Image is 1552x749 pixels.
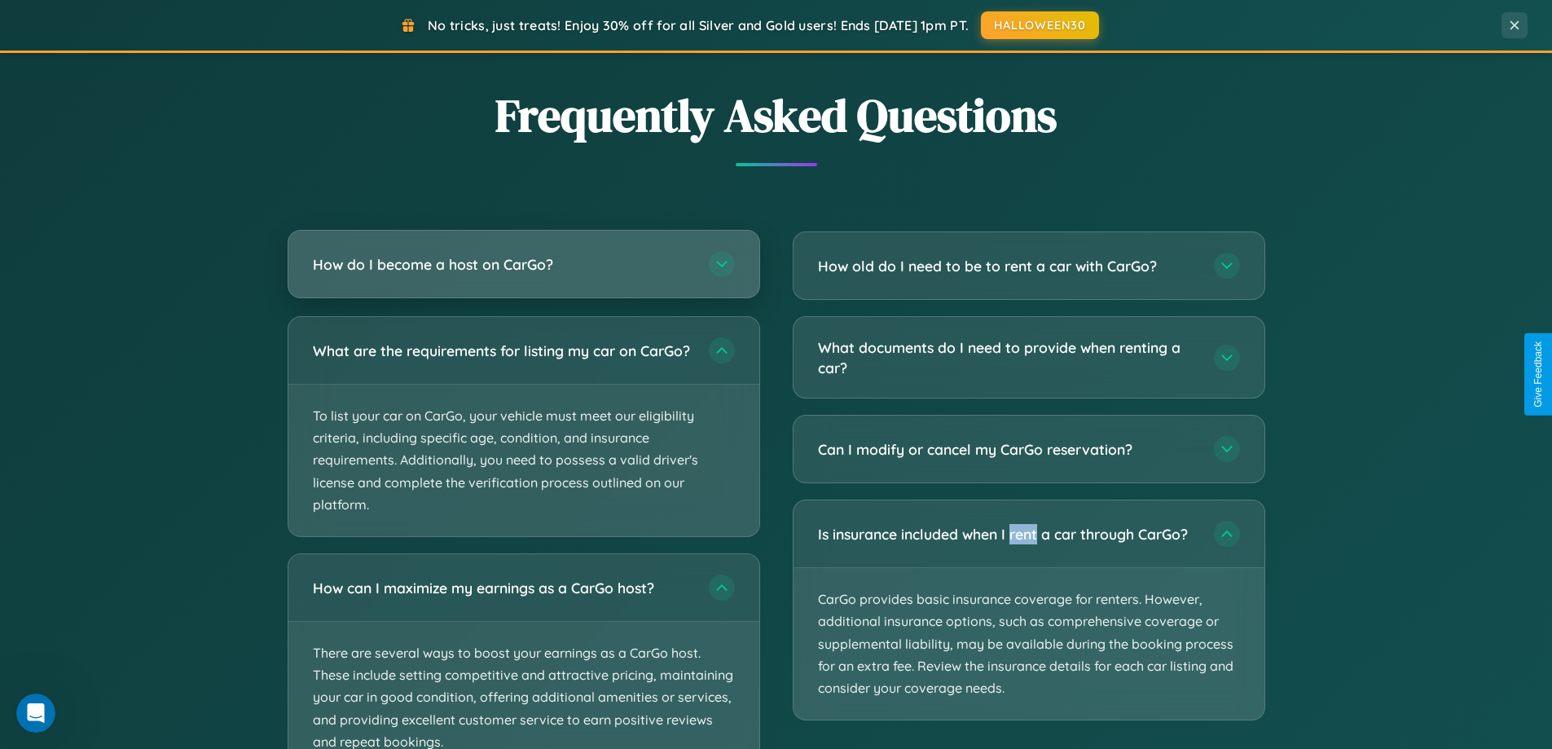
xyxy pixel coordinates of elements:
[981,11,1099,39] button: HALLOWEEN30
[313,341,692,361] h3: What are the requirements for listing my car on CarGo?
[288,84,1265,147] h2: Frequently Asked Questions
[16,694,55,733] iframe: Intercom live chat
[818,256,1198,276] h3: How old do I need to be to rent a car with CarGo?
[818,337,1198,377] h3: What documents do I need to provide when renting a car?
[818,439,1198,460] h3: Can I modify or cancel my CarGo reservation?
[818,524,1198,544] h3: Is insurance included when I rent a car through CarGo?
[1532,341,1544,408] div: Give Feedback
[313,254,692,275] h3: How do I become a host on CarGo?
[288,385,759,536] p: To list your car on CarGo, your vehicle must meet our eligibility criteria, including specific ag...
[428,17,969,33] span: No tricks, just treats! Enjoy 30% off for all Silver and Gold users! Ends [DATE] 1pm PT.
[313,578,692,598] h3: How can I maximize my earnings as a CarGo host?
[794,568,1264,720] p: CarGo provides basic insurance coverage for renters. However, additional insurance options, such ...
